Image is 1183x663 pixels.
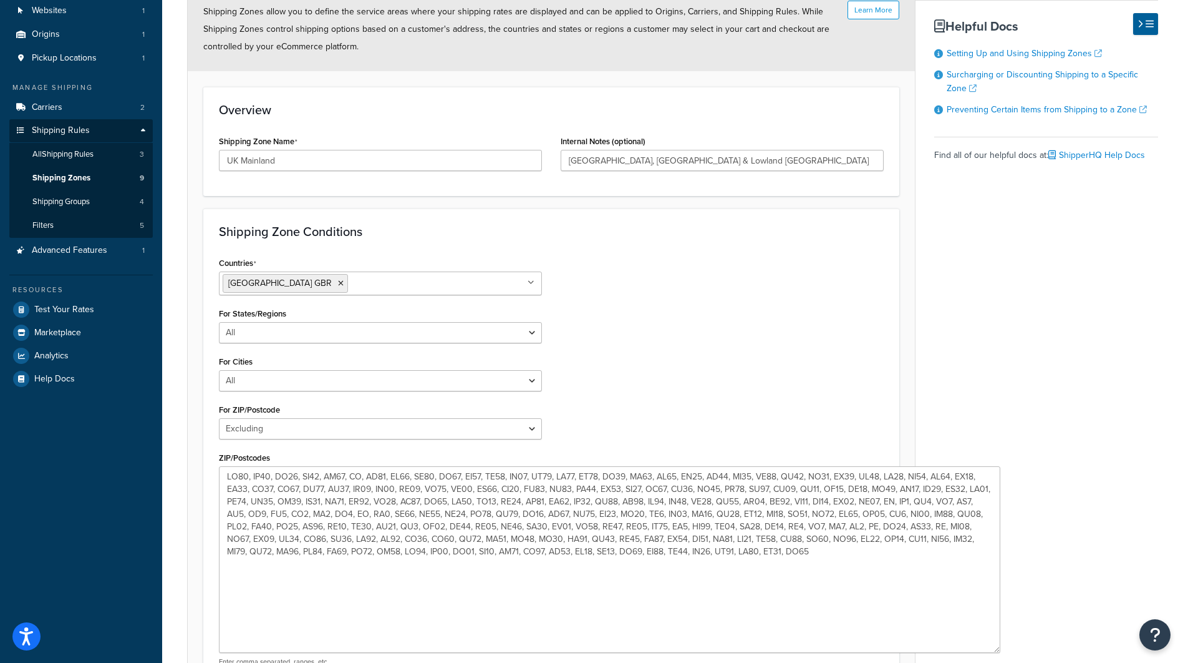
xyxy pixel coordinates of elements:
[9,119,153,142] a: Shipping Rules
[32,6,67,16] span: Websites
[1048,149,1145,162] a: ShipperHQ Help Docs
[203,5,829,53] span: Shipping Zones allow you to define the service areas where your shipping rates are displayed and ...
[140,197,144,207] span: 4
[142,29,145,40] span: 1
[9,143,153,166] a: AllShipping Rules3
[142,245,145,256] span: 1
[219,258,256,268] label: Countries
[140,173,144,184] span: 9
[219,453,270,463] label: ZIP/Postcodes
[9,23,153,46] a: Origins1
[9,119,153,238] li: Shipping Rules
[9,298,153,321] a: Test Your Rates
[9,167,153,190] li: Shipping Zones
[9,285,153,295] div: Resources
[9,96,153,119] a: Carriers2
[219,137,297,147] label: Shipping Zone Name
[140,149,144,160] span: 3
[32,149,94,160] span: All Shipping Rules
[32,102,62,113] span: Carriers
[142,6,145,16] span: 1
[9,47,153,70] a: Pickup Locations1
[947,47,1102,60] a: Setting Up and Using Shipping Zones
[561,137,645,146] label: Internal Notes (optional)
[32,220,54,231] span: Filters
[947,103,1147,116] a: Preventing Certain Items from Shipping to a Zone
[228,277,332,290] span: [GEOGRAPHIC_DATA] GBR
[9,239,153,262] li: Advanced Features
[934,137,1158,164] div: Find all of our helpful docs at:
[140,102,145,113] span: 2
[219,357,253,366] label: For Cities
[9,190,153,214] a: Shipping Groups4
[32,245,107,256] span: Advanced Features
[32,173,90,184] span: Shipping Zones
[219,103,884,117] h3: Overview
[9,322,153,344] a: Marketplace
[142,53,145,64] span: 1
[9,345,153,367] a: Analytics
[219,405,280,415] label: For ZIP/Postcode
[1133,13,1158,35] button: Hide Help Docs
[847,1,899,19] button: Learn More
[934,19,1158,33] h3: Helpful Docs
[32,197,90,207] span: Shipping Groups
[9,214,153,237] a: Filters5
[1139,619,1171,651] button: Open Resource Center
[9,239,153,262] a: Advanced Features1
[9,190,153,214] li: Shipping Groups
[219,466,1000,653] textarea: LO80, IP40, DO26, SI42, AM67, CO, AD81, EL66, SE80, DO67, EI57, TE58, IN07, UT79, LA77, ET78, DO3...
[9,82,153,93] div: Manage Shipping
[9,23,153,46] li: Origins
[140,220,144,231] span: 5
[9,96,153,119] li: Carriers
[219,225,884,238] h3: Shipping Zone Conditions
[32,53,97,64] span: Pickup Locations
[219,309,286,318] label: For States/Regions
[34,305,94,315] span: Test Your Rates
[34,374,75,385] span: Help Docs
[34,328,81,338] span: Marketplace
[9,167,153,190] a: Shipping Zones9
[9,368,153,390] a: Help Docs
[947,68,1138,95] a: Surcharging or Discounting Shipping to a Specific Zone
[34,351,69,361] span: Analytics
[9,214,153,237] li: Filters
[32,125,90,136] span: Shipping Rules
[9,47,153,70] li: Pickup Locations
[32,29,60,40] span: Origins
